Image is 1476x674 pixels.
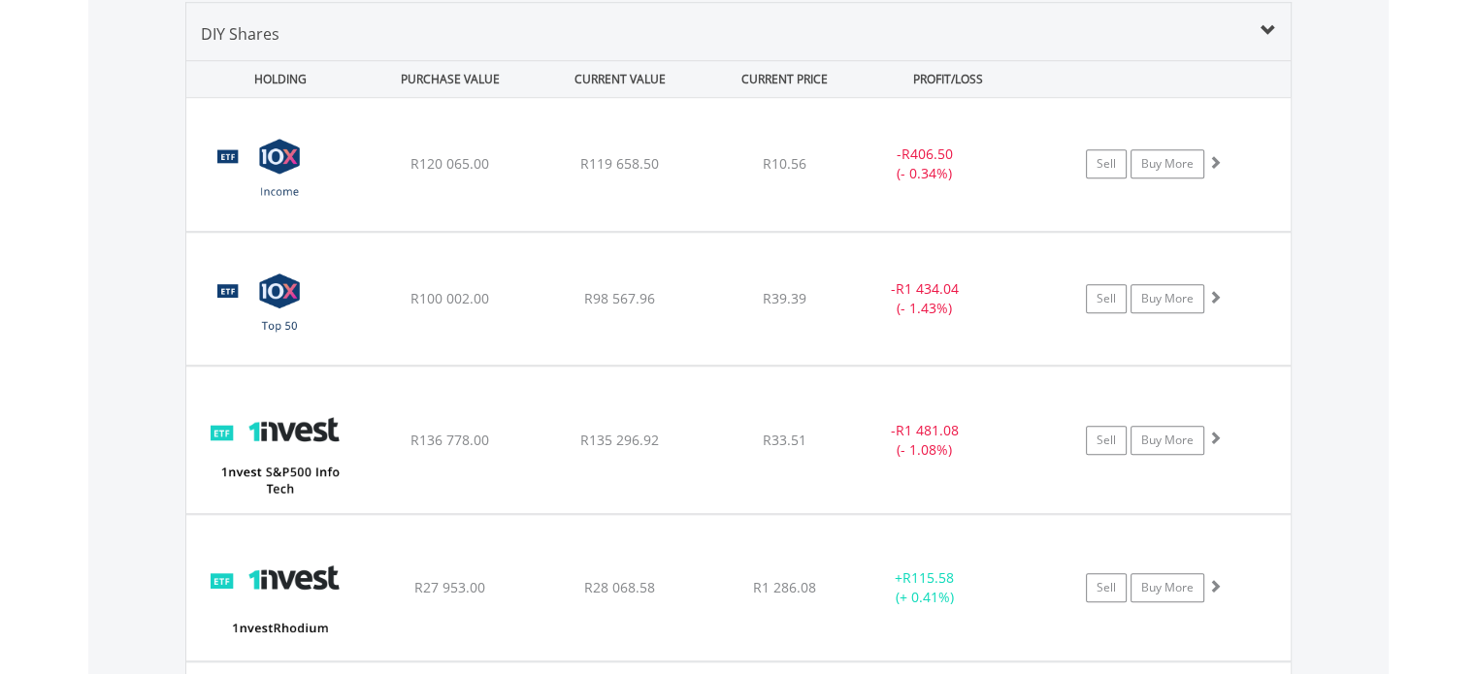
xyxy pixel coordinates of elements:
span: R1 286.08 [753,578,816,596]
span: R1 434.04 [896,279,959,298]
img: EQU.ZA.CTOP50.png [196,257,363,361]
a: Sell [1086,284,1127,313]
img: EQU.ZA.ETF5IT.png [196,391,363,507]
span: R115.58 [902,568,954,587]
div: + (+ 0.41%) [852,568,999,607]
span: R28 068.58 [584,578,655,596]
a: Buy More [1131,573,1204,602]
a: Sell [1086,149,1127,178]
span: R120 065.00 [410,154,489,173]
span: R98 567.96 [584,289,655,307]
div: - (- 1.08%) [852,421,999,460]
img: EQU.ZA.ETFRHO.png [196,539,363,656]
span: R33.51 [763,431,806,449]
span: R119 658.50 [580,154,659,173]
img: EQU.ZA.INCOME.png [196,122,363,226]
span: R1 481.08 [896,421,959,439]
span: R100 002.00 [410,289,489,307]
div: - (- 1.43%) [852,279,999,318]
span: R406.50 [902,144,953,163]
span: R27 953.00 [414,578,485,596]
div: PROFIT/LOSS [866,61,1032,97]
div: - (- 0.34%) [852,144,999,183]
span: DIY Shares [201,23,279,45]
span: R10.56 [763,154,806,173]
div: PURCHASE VALUE [368,61,534,97]
a: Sell [1086,573,1127,602]
a: Buy More [1131,149,1204,178]
div: CURRENT VALUE [538,61,704,97]
span: R39.39 [763,289,806,307]
div: HOLDING [187,61,364,97]
a: Buy More [1131,426,1204,455]
a: Sell [1086,426,1127,455]
span: R135 296.92 [580,431,659,449]
span: R136 778.00 [410,431,489,449]
div: CURRENT PRICE [706,61,861,97]
a: Buy More [1131,284,1204,313]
